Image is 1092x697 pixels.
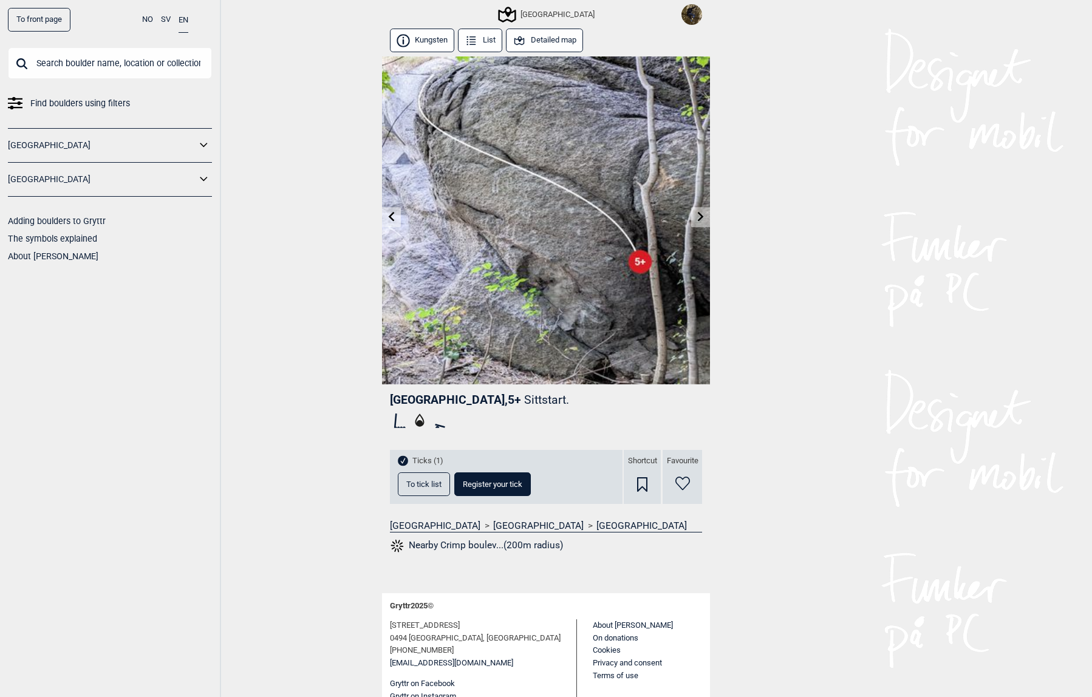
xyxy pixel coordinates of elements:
a: Privacy and consent [593,658,662,667]
button: SV [161,8,171,32]
button: Kungsten [390,29,454,52]
button: Gryttr on Facebook [390,678,455,690]
span: [PHONE_NUMBER] [390,644,454,657]
img: Falling [681,4,702,25]
span: Find boulders using filters [30,95,130,112]
a: About [PERSON_NAME] [593,620,673,630]
button: To tick list [398,472,450,496]
span: Register your tick [463,480,522,488]
a: To front page [8,8,70,32]
p: Sittstart. [524,393,569,407]
input: Search boulder name, location or collection [8,47,212,79]
button: Detailed map [506,29,583,52]
nav: > > [390,520,702,532]
span: Favourite [667,456,698,466]
a: [GEOGRAPHIC_DATA] [493,520,584,532]
button: List [458,29,502,52]
a: About [PERSON_NAME] [8,251,98,261]
div: Shortcut [624,450,661,504]
a: [EMAIL_ADDRESS][DOMAIN_NAME] [390,657,513,670]
img: Crimp boulevard [382,56,710,384]
a: [GEOGRAPHIC_DATA] [8,137,196,154]
button: Register your tick [454,472,531,496]
button: Nearby Crimp boulev...(200m radius) [390,538,563,554]
span: [GEOGRAPHIC_DATA] , 5+ [390,393,521,407]
a: [GEOGRAPHIC_DATA] [390,520,480,532]
div: Gryttr 2025 © [390,593,702,619]
div: [GEOGRAPHIC_DATA] [500,7,595,22]
span: To tick list [406,480,442,488]
a: Find boulders using filters [8,95,212,112]
a: [GEOGRAPHIC_DATA] [596,520,687,532]
a: Adding boulders to Gryttr [8,216,106,226]
span: 0494 [GEOGRAPHIC_DATA], [GEOGRAPHIC_DATA] [390,632,561,645]
a: Terms of use [593,671,638,680]
a: On donations [593,633,638,642]
a: Cookies [593,645,621,654]
a: [GEOGRAPHIC_DATA] [8,171,196,188]
button: EN [179,8,188,33]
span: Ticks (1) [412,456,443,466]
a: The symbols explained [8,234,97,243]
button: NO [142,8,153,32]
span: [STREET_ADDRESS] [390,619,460,632]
